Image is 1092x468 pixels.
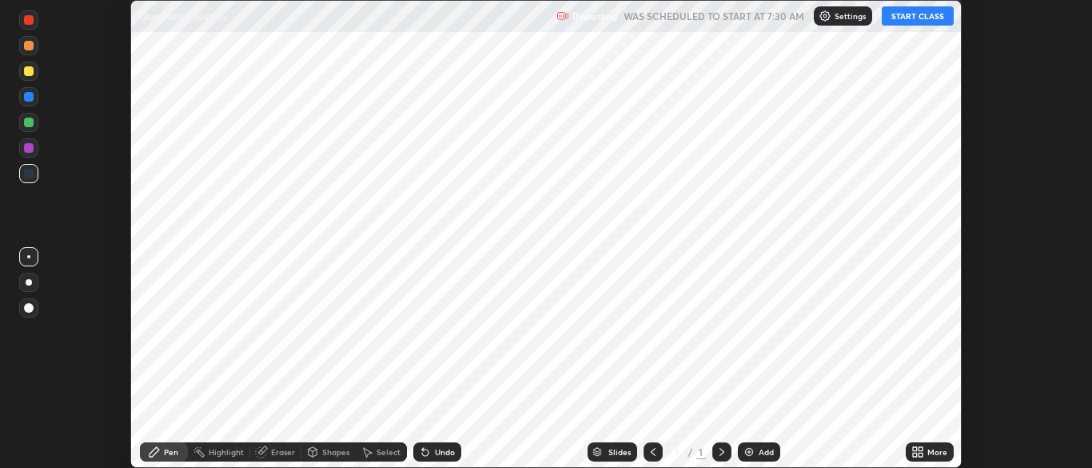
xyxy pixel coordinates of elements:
[164,448,178,456] div: Pen
[696,445,706,459] div: 1
[882,6,954,26] button: START CLASS
[377,448,401,456] div: Select
[435,448,455,456] div: Undo
[743,446,755,458] img: add-slide-button
[572,10,617,22] p: Recording
[140,10,225,22] p: Quadratic equation
[209,448,244,456] div: Highlight
[927,448,947,456] div: More
[669,447,685,457] div: 1
[322,448,349,456] div: Shapes
[624,9,804,23] h5: WAS SCHEDULED TO START AT 7:30 AM
[835,12,866,20] p: Settings
[556,10,569,22] img: recording.375f2c34.svg
[819,10,831,22] img: class-settings-icons
[271,448,295,456] div: Eraser
[608,448,631,456] div: Slides
[759,448,774,456] div: Add
[688,447,693,457] div: /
